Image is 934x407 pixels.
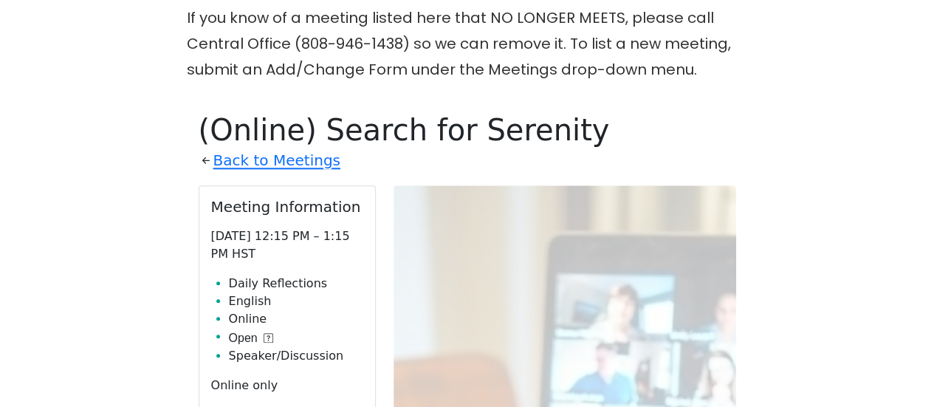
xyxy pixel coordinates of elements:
[211,198,363,216] h2: Meeting Information
[229,329,258,347] span: Open
[213,148,340,174] a: Back to Meetings
[229,329,273,347] button: Open
[229,293,363,310] li: English
[199,112,736,148] h1: (Online) Search for Serenity
[211,228,363,263] p: [DATE] 12:15 PM – 1:15 PM HST
[229,275,363,293] li: Daily Reflections
[211,377,363,394] p: Online only
[229,310,363,328] li: Online
[229,347,363,365] li: Speaker/Discussion
[187,5,748,83] p: If you know of a meeting listed here that NO LONGER MEETS, please call Central Office (808-946-14...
